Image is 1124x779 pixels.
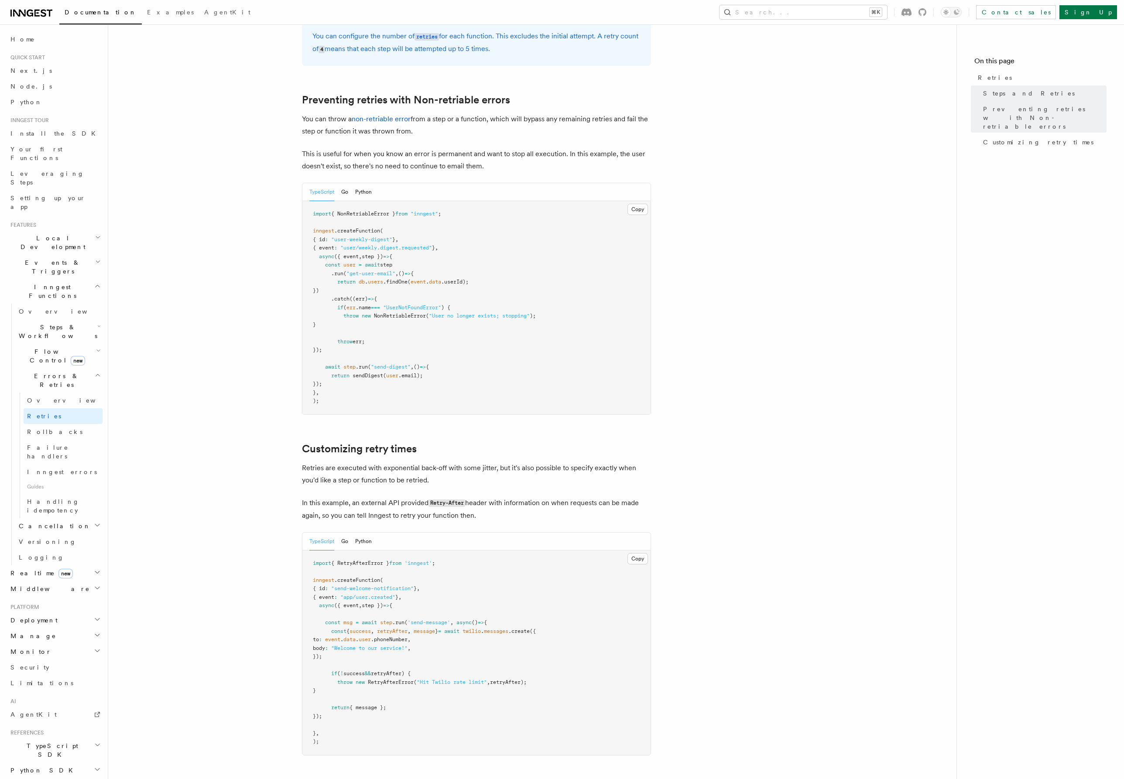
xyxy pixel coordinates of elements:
[7,63,103,79] a: Next.js
[420,364,426,370] span: =>
[7,644,103,659] button: Monitor
[10,711,57,718] span: AgentKit
[7,766,78,775] span: Python SDK
[313,228,334,234] span: inngest
[7,79,103,94] a: Node.js
[404,560,432,566] span: 'inngest'
[343,636,356,642] span: data
[978,73,1012,82] span: Retries
[7,604,39,611] span: Platform
[7,762,103,778] button: Python SDK
[428,499,465,507] code: Retry-After
[346,304,356,311] span: err
[980,134,1107,150] a: Customizing retry times
[389,602,392,608] span: {
[204,9,250,16] span: AgentKit
[7,565,103,581] button: Realtimenew
[463,628,481,634] span: twilio
[350,628,371,634] span: success
[15,522,91,530] span: Cancellation
[7,581,103,597] button: Middleware
[325,585,328,591] span: :
[10,664,49,671] span: Security
[415,33,439,41] code: retries
[374,296,377,302] span: {
[343,619,353,625] span: msg
[362,619,377,625] span: await
[974,56,1107,70] h4: On this page
[319,636,322,642] span: :
[359,253,362,260] span: ,
[408,636,411,642] span: ,
[343,262,356,268] span: user
[7,31,103,47] a: Home
[343,670,365,676] span: success
[15,347,96,365] span: Flow Control
[313,321,316,328] span: }
[432,245,435,251] span: }
[720,5,887,19] button: Search...⌘K
[302,443,417,455] a: Customizing retry times
[334,228,380,234] span: .createFunction
[27,428,82,435] span: Rollbacks
[24,480,103,494] span: Guides
[313,687,316,694] span: }
[331,270,343,277] span: .run
[408,628,411,634] span: ,
[383,253,389,260] span: =>
[15,368,103,393] button: Errors & Retries
[313,236,325,243] span: { id
[444,628,459,634] span: await
[980,101,1107,134] a: Preventing retries with Non-retriable errors
[350,296,368,302] span: ((err)
[7,632,56,640] span: Manage
[7,117,49,124] span: Inngest tour
[389,560,401,566] span: from
[429,313,530,319] span: "User no longer exists; stopping"
[417,679,487,685] span: "Hit Twilio rate limit"
[334,594,337,600] span: :
[10,67,52,74] span: Next.js
[7,234,95,251] span: Local Development
[331,628,346,634] span: const
[340,594,395,600] span: "app/user.created"
[147,9,194,16] span: Examples
[7,628,103,644] button: Manage
[386,372,398,379] span: user
[359,279,365,285] span: db
[472,619,478,625] span: ()
[319,253,334,260] span: async
[15,393,103,518] div: Errors & Retries
[302,113,651,137] p: You can throw a from a step or a function, which will bypass any remaining retries and fail the s...
[395,270,398,277] span: ,
[426,279,429,285] span: .
[365,279,368,285] span: .
[371,636,408,642] span: .phoneNumber
[355,183,372,201] button: Python
[325,364,340,370] span: await
[7,141,103,166] a: Your first Functions
[359,636,371,642] span: user
[331,296,350,302] span: .catch
[27,498,79,514] span: Handling idempotency
[7,283,94,300] span: Inngest Functions
[7,738,103,762] button: TypeScript SDK
[24,424,103,440] a: Rollbacks
[481,628,484,634] span: .
[983,105,1107,131] span: Preventing retries with Non-retriable errors
[313,653,322,659] span: });
[15,304,103,319] a: Overview
[362,253,383,260] span: step })
[383,372,386,379] span: (
[59,3,142,24] a: Documentation
[398,594,401,600] span: ,
[7,741,94,759] span: TypeScript SDK
[7,616,58,625] span: Deployment
[302,94,510,106] a: Preventing retries with Non-retriable errors
[371,670,411,676] span: retryAfter) {
[15,319,103,344] button: Steps & Workflows
[199,3,256,24] a: AgentKit
[331,585,414,591] span: "send-welcome-notification"
[983,89,1075,98] span: Steps and Retries
[7,612,103,628] button: Deployment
